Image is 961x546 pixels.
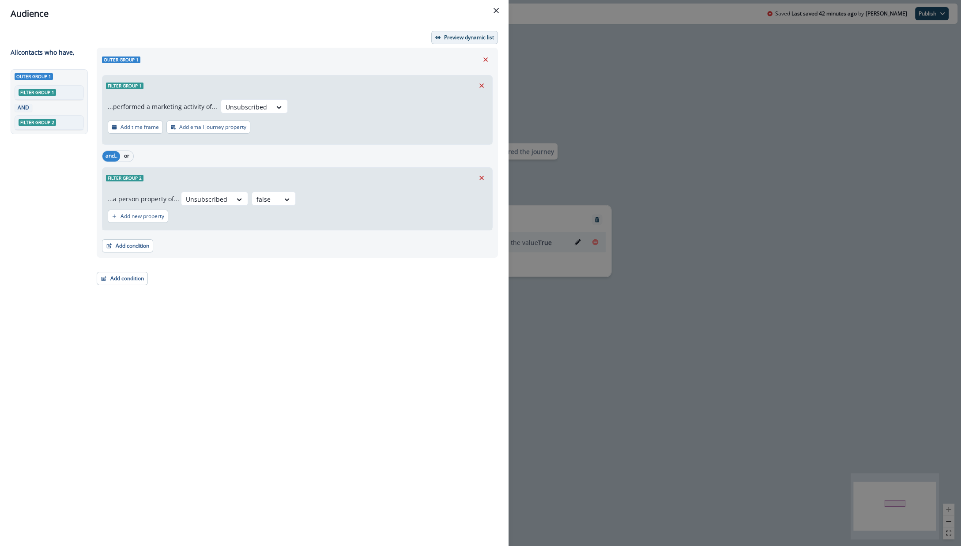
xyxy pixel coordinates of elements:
[108,102,217,111] p: ...performed a marketing activity of...
[108,120,163,134] button: Add time frame
[102,151,120,162] button: and..
[11,48,75,57] p: All contact s who have,
[120,151,133,162] button: or
[106,175,143,181] span: Filter group 2
[19,89,56,96] span: Filter group 1
[19,119,56,126] span: Filter group 2
[11,7,498,20] div: Audience
[106,83,143,89] span: Filter group 1
[444,34,494,41] p: Preview dynamic list
[431,31,498,44] button: Preview dynamic list
[97,272,148,285] button: Add condition
[121,213,164,219] p: Add new property
[108,194,179,203] p: ...a person property of...
[179,124,246,130] p: Add email journey property
[15,73,53,80] span: Outer group 1
[489,4,503,18] button: Close
[166,120,250,134] button: Add email journey property
[121,124,159,130] p: Add time frame
[102,56,140,63] span: Outer group 1
[102,239,153,252] button: Add condition
[475,79,489,92] button: Remove
[108,210,168,223] button: Add new property
[475,171,489,185] button: Remove
[16,104,30,112] p: AND
[479,53,493,66] button: Remove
